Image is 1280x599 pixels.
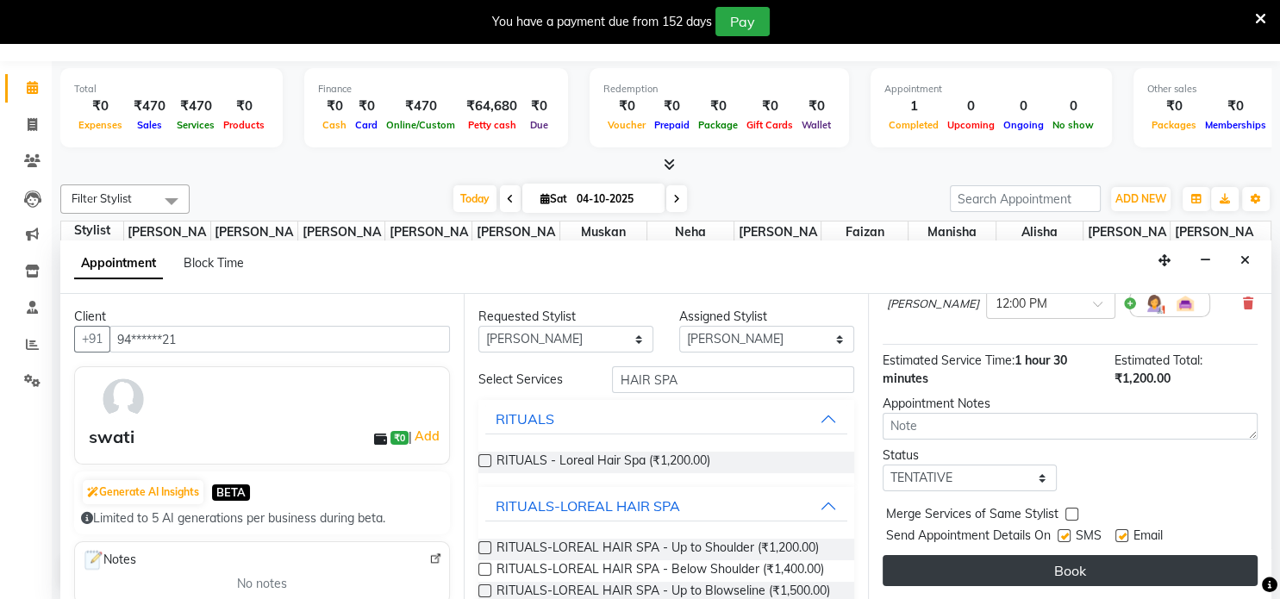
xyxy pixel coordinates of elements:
[351,119,382,131] span: Card
[74,82,269,97] div: Total
[650,119,694,131] span: Prepaid
[603,97,650,116] div: ₹0
[74,119,127,131] span: Expenses
[742,119,797,131] span: Gift Cards
[318,82,554,97] div: Finance
[650,97,694,116] div: ₹0
[211,222,297,261] span: [PERSON_NAME]
[485,403,846,434] button: RITUALS
[98,374,148,424] img: avatar
[950,185,1101,212] input: Search Appointment
[884,82,1098,97] div: Appointment
[496,452,710,473] span: RITUALS - Loreal Hair Spa (₹1,200.00)
[478,308,653,326] div: Requested Stylist
[943,97,999,116] div: 0
[390,431,409,445] span: ₹0
[1175,293,1196,314] img: Interior.png
[1115,353,1202,368] span: Estimated Total:
[72,191,132,205] span: Filter Stylist
[524,97,554,116] div: ₹0
[318,119,351,131] span: Cash
[908,222,995,243] span: Manisha
[886,505,1058,527] span: Merge Services of Same Stylist
[485,490,846,521] button: RITUALS-LOREAL HAIR SPA
[1048,119,1098,131] span: No show
[715,7,770,36] button: Pay
[1133,527,1163,548] span: Email
[797,119,835,131] span: Wallet
[212,484,250,501] span: BETA
[536,192,571,205] span: Sat
[219,119,269,131] span: Products
[999,119,1048,131] span: Ongoing
[318,97,351,116] div: ₹0
[492,13,712,31] div: You have a payment due from 152 days
[883,446,1058,465] div: Status
[884,97,943,116] div: 1
[172,97,219,116] div: ₹470
[74,248,163,279] span: Appointment
[74,326,110,353] button: +91
[694,119,742,131] span: Package
[883,353,1015,368] span: Estimated Service Time:
[1233,247,1258,274] button: Close
[612,366,853,393] input: Search by service name
[382,97,459,116] div: ₹470
[127,97,172,116] div: ₹470
[1201,119,1271,131] span: Memberships
[1201,97,1271,116] div: ₹0
[453,185,496,212] span: Today
[298,222,384,261] span: [PERSON_NAME]
[883,395,1258,413] div: Appointment Notes
[679,308,854,326] div: Assigned Stylist
[496,409,554,429] div: RITUALS
[109,326,450,353] input: Search by Name/Mobile/Email/Code
[409,426,442,446] span: |
[647,222,734,243] span: Neha
[74,308,450,326] div: Client
[1048,97,1098,116] div: 0
[603,119,650,131] span: Voucher
[237,575,287,593] span: No notes
[1111,187,1171,211] button: ADD NEW
[133,119,166,131] span: Sales
[1147,97,1201,116] div: ₹0
[1115,192,1166,205] span: ADD NEW
[884,119,943,131] span: Completed
[219,97,269,116] div: ₹0
[1144,293,1164,314] img: Hairdresser.png
[74,97,127,116] div: ₹0
[496,496,680,516] div: RITUALS-LOREAL HAIR SPA
[797,97,835,116] div: ₹0
[742,97,797,116] div: ₹0
[571,186,658,212] input: 2025-10-04
[694,97,742,116] div: ₹0
[465,371,599,389] div: Select Services
[1171,222,1258,261] span: [PERSON_NAME]
[459,97,524,116] div: ₹64,680
[999,97,1048,116] div: 0
[124,222,210,261] span: [PERSON_NAME]
[1083,222,1170,261] span: [PERSON_NAME]
[1076,527,1102,548] span: SMS
[172,119,219,131] span: Services
[883,555,1258,586] button: Book
[385,222,471,261] span: [PERSON_NAME]
[89,424,134,450] div: swati
[734,222,821,261] span: [PERSON_NAME] yadav
[1147,119,1201,131] span: Packages
[496,560,824,582] span: RITUALS-LOREAL HAIR SPA - Below Shoulder (₹1,400.00)
[464,119,521,131] span: Petty cash
[560,222,646,243] span: Muskan
[887,296,979,313] span: [PERSON_NAME]
[351,97,382,116] div: ₹0
[83,480,203,504] button: Generate AI Insights
[821,222,908,243] span: faizan
[886,527,1051,548] span: Send Appointment Details On
[82,549,136,571] span: Notes
[412,426,442,446] a: Add
[472,222,559,261] span: [PERSON_NAME]
[81,509,443,527] div: Limited to 5 AI generations per business during beta.
[382,119,459,131] span: Online/Custom
[1115,371,1171,386] span: ₹1,200.00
